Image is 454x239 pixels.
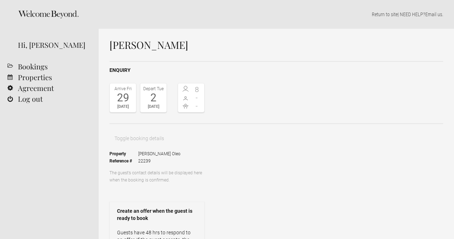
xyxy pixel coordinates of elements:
strong: Property [109,150,138,157]
div: 2 [142,92,165,103]
div: Depart Tue [142,85,165,92]
span: [PERSON_NAME] Oleo [138,150,181,157]
span: - [191,102,203,110]
span: - [191,94,203,101]
strong: Create an offer when the guest is ready to book [117,207,197,222]
h2: Enquiry [109,66,443,74]
strong: Reference # [109,157,138,165]
span: 8 [191,86,203,93]
a: Return to site [372,12,398,17]
a: Email us [425,12,442,17]
div: Hi, [PERSON_NAME] [18,40,88,50]
span: 22239 [138,157,181,165]
p: The guest’s contact details will be displayed here when the booking is confirmed. [109,169,205,184]
h1: [PERSON_NAME] [109,40,443,50]
p: | NEED HELP? . [109,11,443,18]
div: Arrive Fri [112,85,134,92]
div: [DATE] [112,103,134,110]
div: 29 [112,92,134,103]
div: [DATE] [142,103,165,110]
button: Toggle booking details [109,131,169,146]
